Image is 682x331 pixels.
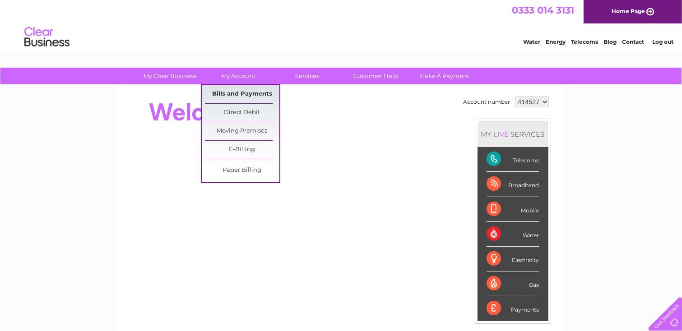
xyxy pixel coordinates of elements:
a: Paper Billing [205,161,279,179]
div: LIVE [492,130,511,138]
div: Payments [487,296,539,321]
td: Account number [461,94,513,110]
a: Telecoms [571,38,598,45]
div: MY SERVICES [478,121,548,147]
img: logo.png [24,23,70,51]
div: Telecoms [487,147,539,172]
div: Clear Business is a trading name of Verastar Limited (registered in [GEOGRAPHIC_DATA] No. 3667643... [128,5,555,44]
a: Log out [652,38,673,45]
div: Water [487,222,539,247]
a: Moving Premises [205,122,279,140]
a: Energy [546,38,566,45]
div: Broadband [487,172,539,197]
a: Direct Debit [205,104,279,122]
a: Blog [603,38,617,45]
a: Make A Payment [407,68,482,84]
div: Mobile [487,197,539,222]
a: My Account [201,68,276,84]
a: Customer Help [339,68,413,84]
a: Water [523,38,540,45]
a: Bills and Payments [205,85,279,103]
a: Contact [622,38,644,45]
a: 0333 014 3131 [512,5,574,16]
a: My Clear Business [133,68,207,84]
a: E-Billing [205,141,279,159]
a: Services [270,68,344,84]
div: Gas [487,271,539,296]
div: Electricity [487,247,539,271]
